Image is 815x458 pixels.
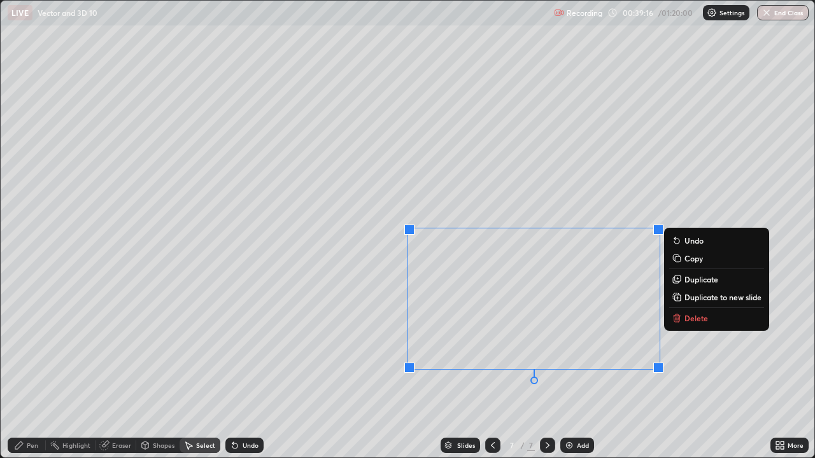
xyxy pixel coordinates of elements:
[684,274,718,284] p: Duplicate
[196,442,215,448] div: Select
[527,440,535,451] div: 7
[554,8,564,18] img: recording.375f2c34.svg
[153,442,174,448] div: Shapes
[762,8,772,18] img: end-class-cross
[506,441,518,449] div: 7
[669,272,764,287] button: Duplicate
[112,442,131,448] div: Eraser
[521,441,525,449] div: /
[684,253,703,263] p: Copy
[567,8,602,18] p: Recording
[788,442,804,448] div: More
[38,8,97,18] p: Vector and 3D 10
[243,442,259,448] div: Undo
[757,5,809,20] button: End Class
[457,442,475,448] div: Slides
[684,235,704,246] p: Undo
[27,442,38,448] div: Pen
[684,313,708,323] p: Delete
[669,233,764,248] button: Undo
[684,292,762,302] p: Duplicate to new slide
[669,251,764,266] button: Copy
[577,442,589,448] div: Add
[669,289,764,305] button: Duplicate to new slide
[669,310,764,326] button: Delete
[719,10,744,16] p: Settings
[564,440,574,450] img: add-slide-button
[62,442,90,448] div: Highlight
[707,8,717,18] img: class-settings-icons
[11,8,29,18] p: LIVE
